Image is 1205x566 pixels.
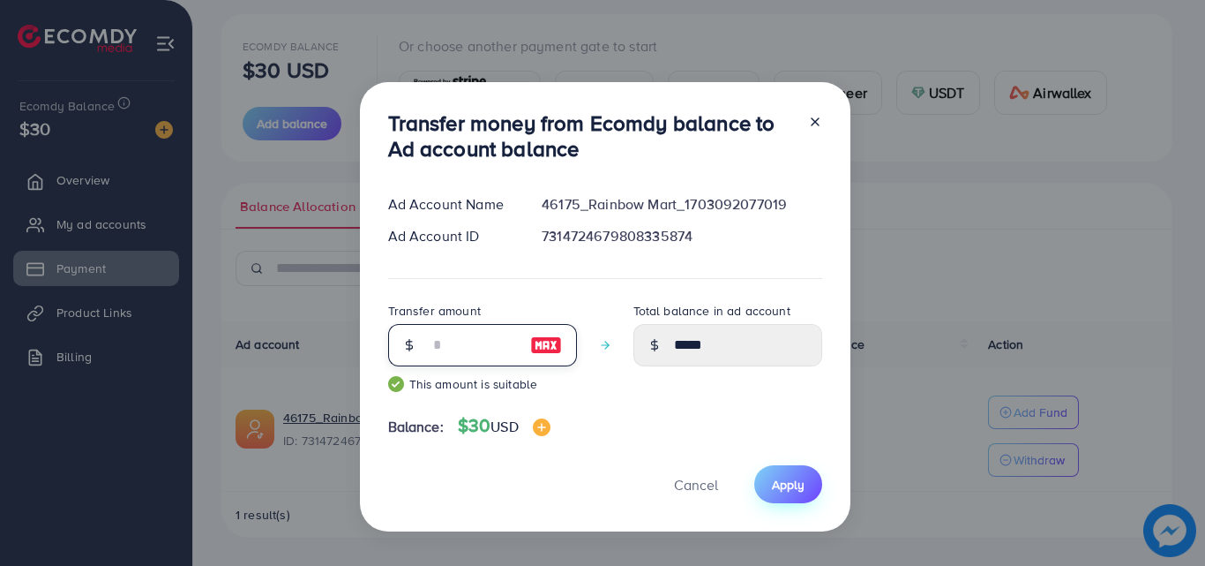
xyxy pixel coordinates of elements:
[754,465,822,503] button: Apply
[388,302,481,320] label: Transfer amount
[374,194,528,215] div: Ad Account Name
[490,417,518,436] span: USD
[633,302,790,320] label: Total balance in ad account
[458,415,550,437] h4: $30
[652,465,740,503] button: Cancel
[388,376,404,392] img: guide
[772,476,805,494] span: Apply
[388,375,577,393] small: This amount is suitable
[374,226,528,246] div: Ad Account ID
[388,110,794,162] h3: Transfer money from Ecomdy balance to Ad account balance
[528,194,835,215] div: 46175_Rainbow Mart_1703092077019
[528,226,835,246] div: 7314724679808335874
[530,335,562,356] img: image
[388,417,444,437] span: Balance:
[533,419,550,436] img: image
[674,475,718,494] span: Cancel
